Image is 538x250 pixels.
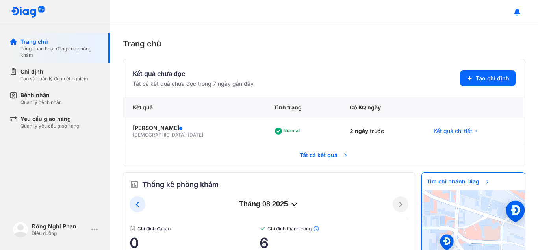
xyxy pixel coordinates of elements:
[434,127,472,135] span: Kết quả chi tiết
[460,70,516,86] button: Tạo chỉ định
[20,123,79,129] div: Quản lý yêu cầu giao hàng
[13,222,28,237] img: logo
[260,226,266,232] img: checked-green.01cc79e0.svg
[20,38,101,46] div: Trang chủ
[130,226,260,232] span: Chỉ định đã tạo
[130,226,136,232] img: document.50c4cfd0.svg
[20,46,101,58] div: Tổng quan hoạt động của phòng khám
[340,97,424,118] div: Có KQ ngày
[20,115,79,123] div: Yêu cầu giao hàng
[313,226,319,232] img: info.7e716105.svg
[145,200,393,209] div: tháng 08 2025
[20,99,62,106] div: Quản lý bệnh nhân
[476,74,509,82] span: Tạo chỉ định
[20,91,62,99] div: Bệnh nhân
[133,124,255,132] div: [PERSON_NAME]
[133,69,254,78] div: Kết quả chưa đọc
[422,173,495,190] span: Tìm chi nhánh Diag
[188,132,203,138] span: [DATE]
[20,68,88,76] div: Chỉ định
[11,6,45,19] img: logo
[142,179,219,190] span: Thống kê phòng khám
[32,230,88,237] div: Điều dưỡng
[20,76,88,82] div: Tạo và quản lý đơn xét nghiệm
[274,125,303,137] div: Normal
[123,97,264,118] div: Kết quả
[32,222,88,230] div: Đông Nghi Phan
[295,146,353,164] span: Tất cả kết quả
[340,118,424,145] div: 2 ngày trước
[123,38,525,50] div: Trang chủ
[260,226,408,232] span: Chỉ định thành công
[133,80,254,88] div: Tất cả kết quả chưa đọc trong 7 ngày gần đây
[130,180,139,189] img: order.5a6da16c.svg
[186,132,188,138] span: -
[264,97,340,118] div: Tình trạng
[133,132,186,138] span: [DEMOGRAPHIC_DATA]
